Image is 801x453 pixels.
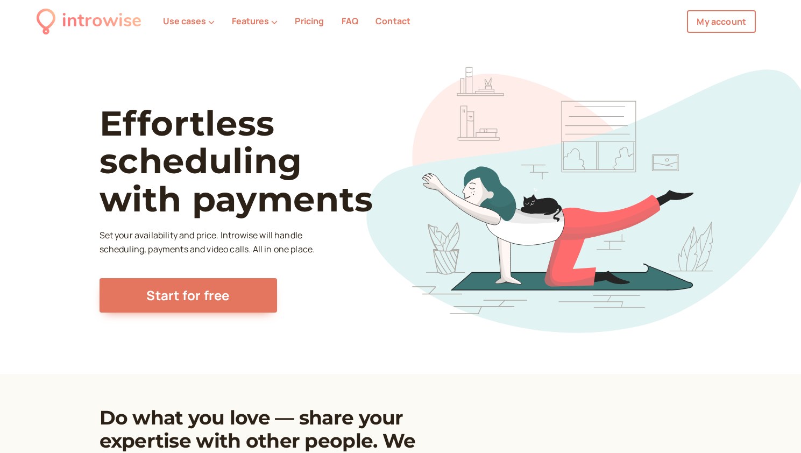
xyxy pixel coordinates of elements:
[100,229,318,257] p: Set your availability and price. Introwise will handle scheduling, payments and video calls. All ...
[295,15,324,27] a: Pricing
[232,16,278,26] button: Features
[687,10,756,33] a: My account
[342,15,358,27] a: FAQ
[37,6,141,36] a: introwise
[163,16,215,26] button: Use cases
[375,15,410,27] a: Contact
[62,6,141,36] div: introwise
[100,104,412,218] h1: Effortless scheduling with payments
[100,278,277,313] a: Start for free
